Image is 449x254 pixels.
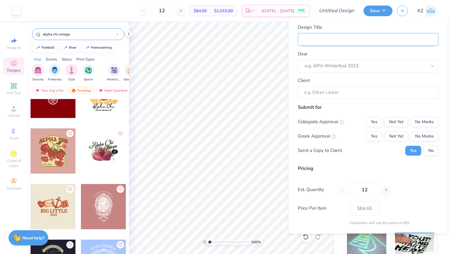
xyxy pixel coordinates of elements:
[82,64,94,82] button: filter button
[350,183,379,197] input: – –
[124,77,138,82] span: Game Day
[76,57,95,62] div: Print Types
[35,46,40,50] img: trend_line.gif
[68,67,75,74] img: Club Image
[418,5,437,17] a: KZ
[65,64,78,82] button: filter button
[107,64,121,82] button: filter button
[298,9,305,13] span: FREE
[425,5,437,17] img: Kyla Zananiri
[261,8,294,14] span: [DATE] - [DATE]
[385,117,408,127] button: Not Yet
[366,117,382,127] button: Yes
[62,57,72,62] div: Styles
[35,67,42,74] img: Sorority Image
[405,146,421,156] button: Yes
[32,43,57,52] button: football
[48,77,62,82] span: Fraternity
[8,113,20,118] span: Upload
[298,50,307,57] label: Deal
[98,88,103,93] img: most_fav.gif
[117,241,124,248] button: Like
[7,45,21,50] span: Image AI
[91,46,112,49] div: homecoming
[385,131,408,141] button: Not Yet
[69,46,76,49] div: bear
[42,31,116,37] input: Try "Alpha"
[42,46,55,49] div: football
[298,147,342,154] div: Send a Copy to Client
[66,186,74,193] button: Like
[82,64,94,82] div: filter for Sports
[32,64,44,82] div: filter for Sorority
[251,239,261,245] span: 100 %
[111,67,118,74] img: Parent's Weekend Image
[51,67,58,74] img: Fraternity Image
[298,205,345,212] label: Price Per Item
[9,136,19,141] span: Greek
[60,43,79,52] button: bear
[117,130,124,137] button: Like
[418,7,423,14] span: KZ
[81,43,115,52] button: homecoming
[68,77,75,82] span: Club
[48,64,62,82] div: filter for Fraternity
[34,57,42,62] div: Orgs
[66,241,74,248] button: Like
[298,165,438,172] div: Pricing
[411,131,438,141] button: No Marks
[63,46,68,50] img: trend_line.gif
[298,118,344,125] div: Collegiate Approval
[424,146,438,156] button: No
[366,131,382,141] button: Yes
[107,77,121,82] span: Parent's Weekend
[124,64,138,82] div: filter for Game Day
[6,90,21,95] span: Add Text
[84,77,93,82] span: Sports
[298,24,322,31] label: Design Title
[124,64,138,82] button: filter button
[68,87,94,94] div: Trending
[214,8,233,14] span: $1,015.80
[32,87,67,94] div: Your Org's Fav
[6,186,21,191] span: Decorate
[46,57,57,62] div: Events
[298,77,310,84] label: Client
[127,67,134,74] img: Game Day Image
[85,67,92,74] img: Sports Image
[107,64,121,82] div: filter for Parent's Weekend
[411,117,438,127] button: No Marks
[363,6,392,16] button: Save
[7,68,20,73] span: Designs
[65,64,78,82] div: filter for Club
[85,46,89,50] img: trend_line.gif
[298,186,334,193] label: Est. Quantity
[71,88,76,93] img: trending.gif
[66,130,74,137] button: Like
[48,64,62,82] button: filter button
[32,77,44,82] span: Sorority
[314,5,359,17] input: Untitled Design
[32,64,44,82] button: filter button
[117,186,124,193] button: Like
[3,158,24,168] span: Clipart & logos
[96,87,130,94] div: Most Favorited
[298,133,336,140] div: Greek Approval
[298,220,438,226] div: Customers will see this price on HQ.
[298,86,438,99] input: e.g. Ethan Linker
[298,104,438,111] div: Submit for
[22,235,44,241] strong: Need help?
[35,88,40,93] img: most_fav.gif
[194,8,207,14] span: $84.65
[150,5,174,16] input: – –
